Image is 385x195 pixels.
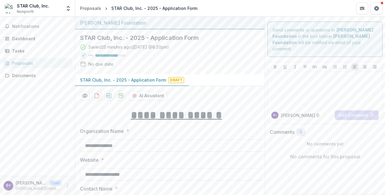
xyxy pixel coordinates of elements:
[78,4,200,13] nav: breadcrumb
[12,60,68,66] div: Proposals
[17,3,49,9] div: STAR Club, Inc.
[281,112,319,118] p: [PERSON_NAME] D
[6,184,11,187] div: Bonita Dunn <bonita.dunn@gmail.com>
[331,63,339,70] button: Bullet List
[168,77,184,83] span: Draft
[2,58,72,68] a: Proposals
[88,61,113,67] div: No due date
[80,185,112,192] p: Contact Name
[2,46,72,56] a: Tasks
[49,180,62,186] p: User
[272,63,279,70] button: Bold
[12,48,68,54] div: Tasks
[88,44,169,50] div: Saved 25 minutes ago ( [DATE] @ 8:20pm )
[12,24,70,29] span: Notifications
[80,156,99,163] p: Website
[64,182,71,189] button: More
[12,35,68,42] div: Dashboard
[78,4,103,13] a: Proposals
[2,70,72,80] a: Documents
[16,180,47,186] p: [PERSON_NAME] <[PERSON_NAME][EMAIL_ADDRESS][PERSON_NAME][DOMAIN_NAME]>
[111,5,197,11] div: STAR Club, Inc. - 2025 - Application Form
[12,72,68,79] div: Documents
[116,91,126,100] button: download-proposal
[291,63,299,70] button: Italicize
[290,153,360,160] p: No comments for this proposal
[16,186,62,191] p: [PERSON_NAME][EMAIL_ADDRESS][PERSON_NAME][DOMAIN_NAME]
[2,22,72,31] button: Notifications
[270,129,294,135] h2: Comments
[341,63,349,70] button: Ordered List
[80,34,250,41] h2: STAR Club, Inc. - 2025 - Application Form
[335,110,379,120] button: Add Comment
[17,9,34,14] span: Nonprofit
[351,63,359,70] button: Align Left
[371,63,378,70] button: Align Right
[80,19,260,26] div: [PERSON_NAME] Foundation
[5,4,14,13] img: STAR Club, Inc.
[282,63,289,70] button: Underline
[267,22,383,57] div: Send comments or questions to in the box below. will be notified via email of your comment.
[64,2,72,14] button: Open entity switcher
[300,130,302,135] span: 0
[301,63,309,70] button: Strike
[371,2,383,14] button: Get Help
[356,2,368,14] button: Partners
[80,5,101,11] div: Proposals
[92,91,102,100] button: download-proposal
[80,77,166,83] p: STAR Club, Inc. - 2025 - Application Form
[128,91,168,100] button: AI Assistant
[88,53,93,58] p: 74 %
[273,114,277,117] div: Bonita Dunn <bonita.dunn@gmail.com>
[80,127,124,135] p: Organization Name
[104,91,114,100] button: download-proposal
[361,63,368,70] button: Align Center
[80,91,90,100] button: Preview ae4d74c6-d52a-4087-a649-de32598ff462-0.pdf
[2,34,72,43] a: Dashboard
[321,63,328,70] button: Heading 2
[311,63,319,70] button: Heading 1
[270,141,380,147] p: No comments yet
